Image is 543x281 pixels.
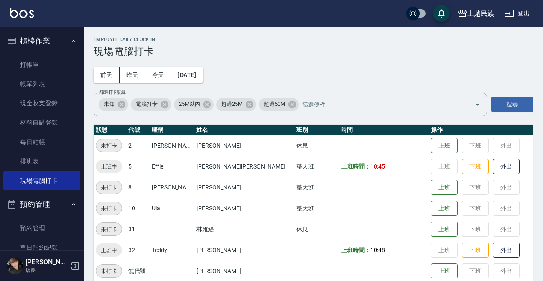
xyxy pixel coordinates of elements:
[96,162,122,171] span: 上班中
[493,243,520,258] button: 外出
[259,100,290,108] span: 超過50M
[94,67,120,83] button: 前天
[126,125,150,135] th: 代號
[120,67,145,83] button: 昨天
[194,240,294,261] td: [PERSON_NAME]
[431,138,458,153] button: 上班
[294,125,339,135] th: 班別
[3,30,80,52] button: 櫃檯作業
[94,46,533,57] h3: 現場電腦打卡
[145,67,171,83] button: 今天
[462,159,489,174] button: 下班
[194,198,294,219] td: [PERSON_NAME]
[3,171,80,190] a: 現場電腦打卡
[431,263,458,279] button: 上班
[94,125,126,135] th: 狀態
[171,67,203,83] button: [DATE]
[3,219,80,238] a: 預約管理
[3,113,80,132] a: 材料自購登錄
[3,55,80,74] a: 打帳單
[501,6,533,21] button: 登出
[194,219,294,240] td: 林雅緹
[341,163,370,170] b: 上班時間：
[126,219,150,240] td: 31
[150,240,194,261] td: Teddy
[150,125,194,135] th: 暱稱
[131,100,163,108] span: 電腦打卡
[96,225,122,234] span: 未打卡
[294,135,339,156] td: 休息
[216,100,247,108] span: 超過25M
[429,125,533,135] th: 操作
[126,135,150,156] td: 2
[259,98,299,111] div: 超過50M
[96,183,122,192] span: 未打卡
[126,198,150,219] td: 10
[194,135,294,156] td: [PERSON_NAME]
[3,94,80,113] a: 現金收支登錄
[7,258,23,274] img: Person
[471,98,484,111] button: Open
[339,125,429,135] th: 時間
[194,125,294,135] th: 姓名
[150,177,194,198] td: [PERSON_NAME]
[126,177,150,198] td: 8
[3,152,80,171] a: 排班表
[96,141,122,150] span: 未打卡
[431,222,458,237] button: 上班
[431,180,458,195] button: 上班
[96,204,122,213] span: 未打卡
[174,98,214,111] div: 25M以內
[3,238,80,257] a: 單日預約紀錄
[431,201,458,216] button: 上班
[94,37,533,42] h2: Employee Daily Clock In
[126,240,150,261] td: 32
[194,177,294,198] td: [PERSON_NAME]
[462,243,489,258] button: 下班
[341,247,370,253] b: 上班時間：
[467,8,494,19] div: 上越民族
[99,89,126,95] label: 篩選打卡記錄
[96,246,122,255] span: 上班中
[194,156,294,177] td: [PERSON_NAME][PERSON_NAME]
[3,74,80,94] a: 帳單列表
[300,97,460,112] input: 篩選條件
[370,247,385,253] span: 10:48
[99,100,120,108] span: 未知
[131,98,171,111] div: 電腦打卡
[126,156,150,177] td: 5
[493,159,520,174] button: 外出
[491,97,533,112] button: 搜尋
[25,258,68,266] h5: [PERSON_NAME]
[294,198,339,219] td: 整天班
[99,98,128,111] div: 未知
[294,156,339,177] td: 整天班
[150,198,194,219] td: Ula
[294,219,339,240] td: 休息
[433,5,450,22] button: save
[370,163,385,170] span: 10:45
[174,100,205,108] span: 25M以內
[3,194,80,215] button: 預約管理
[150,156,194,177] td: Effie
[216,98,256,111] div: 超過25M
[3,133,80,152] a: 每日結帳
[25,266,68,274] p: 店長
[10,8,34,18] img: Logo
[294,177,339,198] td: 整天班
[150,135,194,156] td: [PERSON_NAME]
[96,267,122,276] span: 未打卡
[454,5,497,22] button: 上越民族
